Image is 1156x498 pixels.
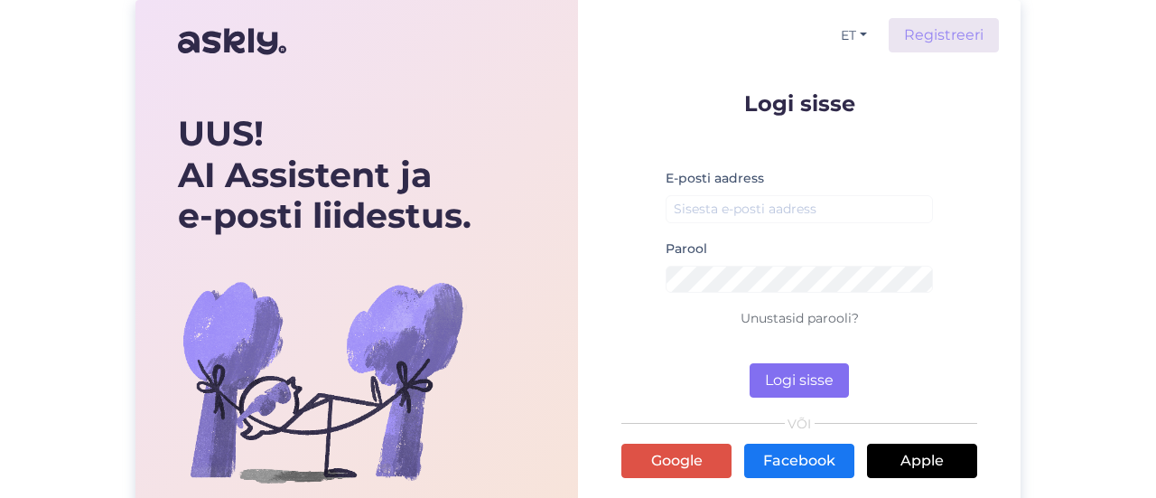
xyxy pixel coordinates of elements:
a: Facebook [744,444,854,478]
button: ET [834,23,874,49]
a: Apple [867,444,977,478]
span: VÕI [785,418,815,430]
div: UUS! AI Assistent ja e-posti liidestus. [178,113,536,237]
p: Logi sisse [621,92,977,115]
a: Registreeri [889,18,999,52]
label: Parool [666,240,707,258]
img: Askly [178,20,286,63]
label: E-posti aadress [666,169,764,188]
a: Unustasid parooli? [741,310,859,326]
input: Sisesta e-posti aadress [666,195,933,223]
a: Google [621,444,732,478]
button: Logi sisse [750,363,849,398]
